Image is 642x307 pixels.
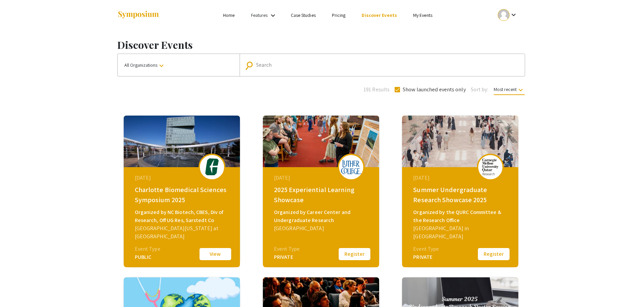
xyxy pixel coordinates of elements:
div: [GEOGRAPHIC_DATA] in [GEOGRAPHIC_DATA] [413,224,509,241]
mat-icon: Expand Features list [269,11,277,20]
span: Show launched events only [403,86,466,94]
div: [DATE] [135,174,231,182]
mat-icon: Search [246,60,256,71]
div: Summer Undergraduate Research Showcase 2025 [413,185,509,205]
span: All Organizations [124,62,165,68]
span: 191 Results [364,86,390,94]
div: Charlotte Biomedical Sciences Symposium 2025 [135,185,231,205]
iframe: Chat [5,277,29,302]
button: Most recent [488,83,530,95]
button: All Organizations [118,54,240,76]
div: 2025 Experiential Learning Showcase [274,185,370,205]
h1: Discover Events [117,39,525,51]
div: [DATE] [413,174,509,182]
a: Features [251,12,268,18]
span: Sort by: [471,86,488,94]
button: Register [477,247,511,261]
div: [DATE] [274,174,370,182]
div: Event Type [413,245,439,253]
mat-icon: Expand account dropdown [510,11,518,19]
span: Most recent [494,86,525,95]
div: Organized by NC Biotech, CBES, Div of Research, Off UG Res, Sarstedt Co [135,208,231,224]
div: Event Type [274,245,300,253]
a: Pricing [332,12,346,18]
div: PUBLIC [135,253,160,261]
button: View [198,247,232,261]
img: biomedical-sciences2025_eventCoverPhoto_f0c029__thumb.jpg [124,116,240,167]
mat-icon: keyboard_arrow_down [157,62,165,70]
img: 2025-experiential-learning-showcase_eventLogo_377aea_.png [341,160,361,174]
button: Register [338,247,371,261]
div: [GEOGRAPHIC_DATA] [274,224,370,233]
div: PRIVATE [413,253,439,261]
mat-icon: keyboard_arrow_down [517,86,525,94]
div: Event Type [135,245,160,253]
img: Symposium by ForagerOne [117,10,159,20]
a: Home [223,12,235,18]
img: 2025-experiential-learning-showcase_eventCoverPhoto_3051d9__thumb.jpg [263,116,379,167]
div: Organized by the QURC Committee & the Research Office [413,208,509,224]
div: [GEOGRAPHIC_DATA][US_STATE] at [GEOGRAPHIC_DATA] [135,224,231,241]
button: Expand account dropdown [491,7,525,23]
a: Discover Events [362,12,397,18]
a: Case Studies [291,12,316,18]
div: Organized by Career Center and Undergraduate Research [274,208,370,224]
a: My Events [413,12,432,18]
img: biomedical-sciences2025_eventLogo_e7ea32_.png [202,158,222,175]
img: summer-undergraduate-research-showcase-2025_eventLogo_367938_.png [480,158,500,175]
img: summer-undergraduate-research-showcase-2025_eventCoverPhoto_d7183b__thumb.jpg [402,116,518,167]
div: PRIVATE [274,253,300,261]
